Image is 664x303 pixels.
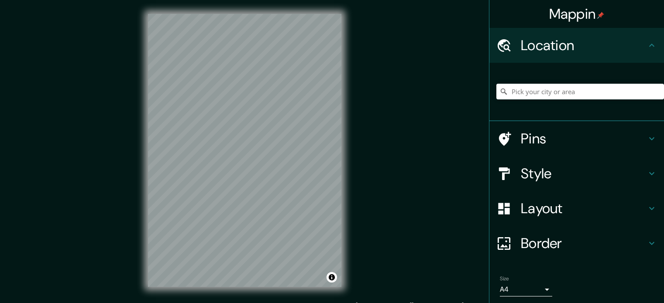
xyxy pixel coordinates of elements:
canvas: Map [148,14,341,287]
div: Style [489,156,664,191]
input: Pick your city or area [496,84,664,99]
img: pin-icon.png [597,12,604,19]
div: Layout [489,191,664,226]
div: A4 [500,283,552,296]
div: Border [489,226,664,261]
h4: Border [521,235,647,252]
div: Location [489,28,664,63]
h4: Style [521,165,647,182]
button: Toggle attribution [327,272,337,283]
div: Pins [489,121,664,156]
label: Size [500,275,509,283]
h4: Pins [521,130,647,147]
h4: Layout [521,200,647,217]
h4: Mappin [549,5,605,23]
h4: Location [521,37,647,54]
